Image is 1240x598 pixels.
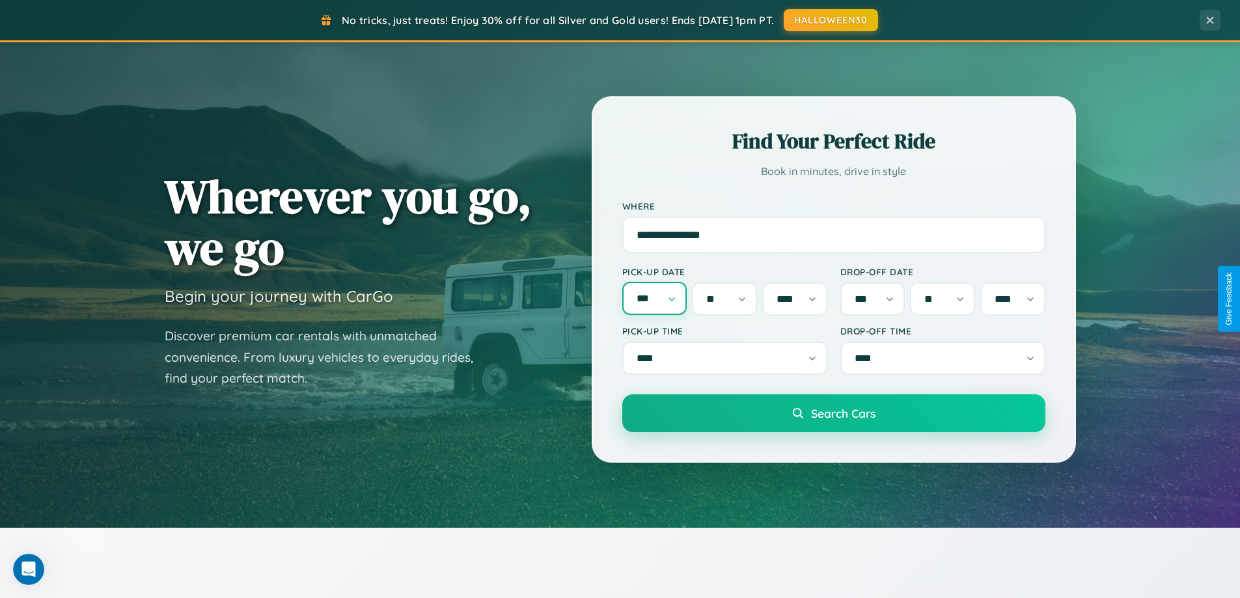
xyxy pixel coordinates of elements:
button: Search Cars [622,394,1045,432]
button: HALLOWEEN30 [784,9,878,31]
p: Book in minutes, drive in style [622,162,1045,181]
span: No tricks, just treats! Enjoy 30% off for all Silver and Gold users! Ends [DATE] 1pm PT. [342,14,774,27]
iframe: Intercom live chat [13,554,44,585]
span: Search Cars [811,406,875,420]
label: Pick-up Date [622,266,827,277]
h1: Wherever you go, we go [165,170,532,273]
label: Drop-off Time [840,325,1045,336]
h2: Find Your Perfect Ride [622,127,1045,156]
div: Give Feedback [1224,273,1233,325]
label: Pick-up Time [622,325,827,336]
label: Drop-off Date [840,266,1045,277]
label: Where [622,200,1045,211]
p: Discover premium car rentals with unmatched convenience. From luxury vehicles to everyday rides, ... [165,325,490,389]
h3: Begin your journey with CarGo [165,286,393,306]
